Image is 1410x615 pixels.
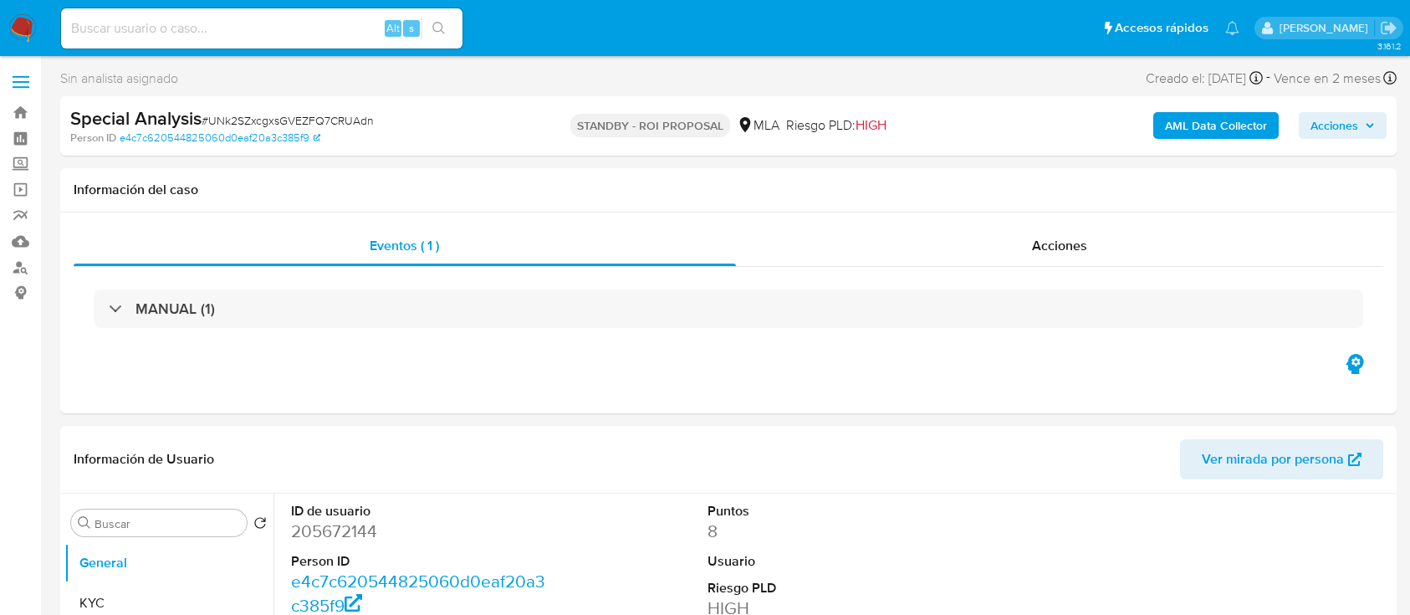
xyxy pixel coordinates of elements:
[291,552,552,571] dt: Person ID
[737,116,779,135] div: MLA
[856,115,886,135] span: HIGH
[61,18,462,39] input: Buscar usuario o caso...
[94,290,1363,328] div: MANUAL (1)
[1380,19,1397,37] a: Salir
[60,69,178,88] span: Sin analista asignado
[74,451,214,468] h1: Información de Usuario
[1274,69,1381,88] span: Vence en 2 meses
[421,17,456,40] button: search-icon
[708,502,968,520] dt: Puntos
[786,116,886,135] span: Riesgo PLD:
[291,520,552,543] dd: 205672144
[78,516,91,530] button: Buscar
[1266,67,1270,90] span: -
[95,516,240,531] input: Buscar
[1225,21,1239,35] a: Notificaciones
[253,516,267,535] button: Volver al orden por defecto
[708,520,968,543] dd: 8
[202,112,374,129] span: # UNk2SZxcgxsGVEZFQ7CRUAdn
[1299,112,1387,139] button: Acciones
[70,105,202,131] b: Special Analysis
[1202,439,1344,479] span: Ver mirada por persona
[291,502,552,520] dt: ID de usuario
[1032,236,1087,255] span: Acciones
[74,182,1383,198] h1: Información del caso
[1153,112,1279,139] button: AML Data Collector
[1115,19,1208,37] span: Accesos rápidos
[1146,67,1263,90] div: Creado el: [DATE]
[708,579,968,597] dt: Riesgo PLD
[370,236,439,255] span: Eventos ( 1 )
[120,131,320,146] a: e4c7c620544825060d0eaf20a3c385f9
[1165,112,1267,139] b: AML Data Collector
[135,300,215,318] h3: MANUAL (1)
[64,543,273,583] button: General
[708,552,968,571] dt: Usuario
[409,20,414,36] span: s
[1310,112,1358,139] span: Acciones
[70,131,116,146] b: Person ID
[1180,439,1383,479] button: Ver mirada por persona
[1280,20,1374,36] p: marielabelen.cragno@mercadolibre.com
[570,114,730,137] p: STANDBY - ROI PROPOSAL
[386,20,400,36] span: Alt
